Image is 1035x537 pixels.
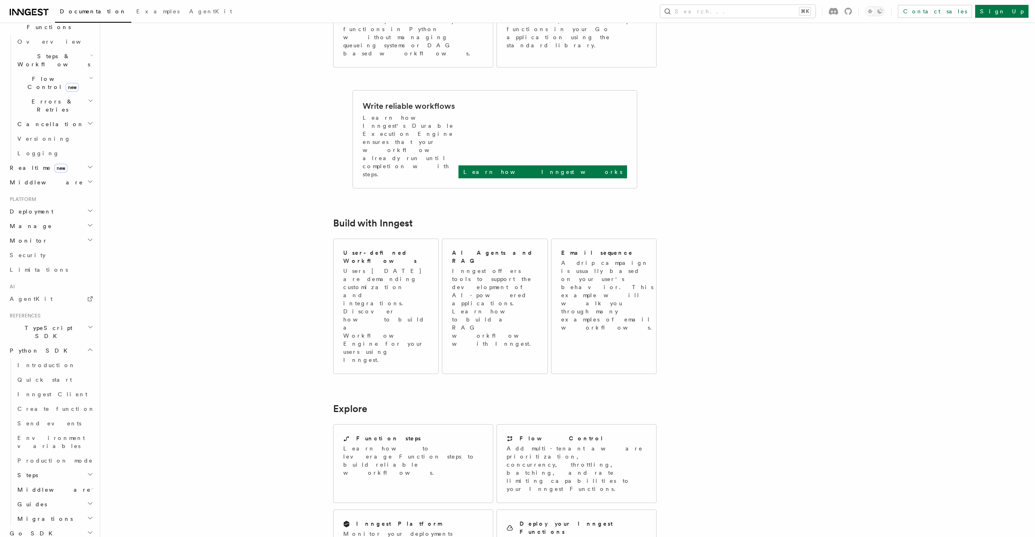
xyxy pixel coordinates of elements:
[10,296,53,302] span: AgentKit
[14,512,95,526] button: Migrations
[184,2,237,22] a: AgentKit
[14,120,84,128] span: Cancellation
[452,249,539,265] h2: AI Agents and RAG
[6,248,95,262] a: Security
[17,391,87,397] span: Inngest Client
[6,222,52,230] span: Manage
[6,178,83,186] span: Middleware
[14,431,95,453] a: Environment variables
[6,15,87,31] span: Inngest Functions
[6,262,95,277] a: Limitations
[14,372,95,387] a: Quick start
[14,34,95,49] a: Overview
[14,94,95,117] button: Errors & Retries
[10,266,68,273] span: Limitations
[55,2,131,23] a: Documentation
[6,343,95,358] button: Python SDK
[17,38,101,45] span: Overview
[14,146,95,161] a: Logging
[17,406,95,412] span: Create function
[458,165,627,178] a: Learn how Inngest works
[14,482,95,497] button: Middleware
[6,204,95,219] button: Deployment
[6,207,53,216] span: Deployment
[14,402,95,416] a: Create function
[6,313,40,319] span: References
[14,453,95,468] a: Production mode
[6,347,72,355] span: Python SDK
[561,249,633,257] h2: Email sequence
[65,83,79,92] span: new
[14,358,95,372] a: Introduction
[14,72,95,94] button: Flow Controlnew
[14,416,95,431] a: Send events
[6,34,95,161] div: Inngest Functions
[14,97,88,114] span: Errors & Retries
[333,403,367,414] a: Explore
[333,239,439,374] a: User-defined WorkflowsUsers [DATE] are demanding customization and integrations. Discover how to ...
[343,267,429,364] p: Users [DATE] are demanding customization and integrations. Discover how to build a Workflow Engin...
[17,435,85,449] span: Environment variables
[898,5,972,18] a: Contact sales
[6,164,68,172] span: Realtime
[507,17,646,49] p: Write fast, durable step functions in your Go application using the standard library.
[60,8,127,15] span: Documentation
[561,259,657,332] p: A drip campaign is usually based on your user's behavior. This example will walk you through many...
[356,434,421,442] h2: Function steps
[131,2,184,22] a: Examples
[14,52,90,68] span: Steps & Workflows
[6,161,95,175] button: Realtimenew
[520,434,604,442] h2: Flow Control
[17,150,59,156] span: Logging
[10,252,46,258] span: Security
[333,218,413,229] a: Build with Inngest
[343,249,429,265] h2: User-defined Workflows
[14,486,91,494] span: Middleware
[6,233,95,248] button: Monitor
[363,100,455,112] h2: Write reliable workflows
[333,424,493,503] a: Function stepsLearn how to leverage Function steps to build reliable workflows.
[507,444,646,493] p: Add multi-tenant aware prioritization, concurrency, throttling, batching, and rate limiting capab...
[6,219,95,233] button: Manage
[363,114,458,178] p: Learn how Inngest's Durable Execution Engine ensures that your workflow already run until complet...
[343,444,483,477] p: Learn how to leverage Function steps to build reliable workflows.
[6,12,95,34] button: Inngest Functions
[14,131,95,146] a: Versioning
[6,175,95,190] button: Middleware
[6,196,36,203] span: Platform
[14,500,47,508] span: Guides
[6,324,87,340] span: TypeScript SDK
[189,8,232,15] span: AgentKit
[17,135,71,142] span: Versioning
[6,358,95,526] div: Python SDK
[6,283,15,290] span: AI
[6,292,95,306] a: AgentKit
[14,49,95,72] button: Steps & Workflows
[551,239,657,374] a: Email sequenceA drip campaign is usually based on your user's behavior. This example will walk yo...
[6,321,95,343] button: TypeScript SDK
[14,468,95,482] button: Steps
[14,117,95,131] button: Cancellation
[17,420,81,427] span: Send events
[799,7,811,15] kbd: ⌘K
[6,237,48,245] span: Monitor
[356,520,442,528] h2: Inngest Platform
[442,239,547,374] a: AI Agents and RAGInngest offers tools to support the development of AI-powered applications. Lear...
[14,75,89,91] span: Flow Control
[14,497,95,512] button: Guides
[865,6,885,16] button: Toggle dark mode
[17,362,76,368] span: Introduction
[496,424,657,503] a: Flow ControlAdd multi-tenant aware prioritization, concurrency, throttling, batching, and rate li...
[17,376,72,383] span: Quick start
[463,168,622,176] p: Learn how Inngest works
[54,164,68,173] span: new
[343,17,483,57] p: Develop reliable step functions in Python without managing queueing systems or DAG based workflows.
[975,5,1029,18] a: Sign Up
[14,387,95,402] a: Inngest Client
[14,515,73,523] span: Migrations
[17,457,93,464] span: Production mode
[14,471,38,479] span: Steps
[452,267,539,348] p: Inngest offers tools to support the development of AI-powered applications. Learn how to build a ...
[520,520,646,536] h2: Deploy your Inngest Functions
[136,8,180,15] span: Examples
